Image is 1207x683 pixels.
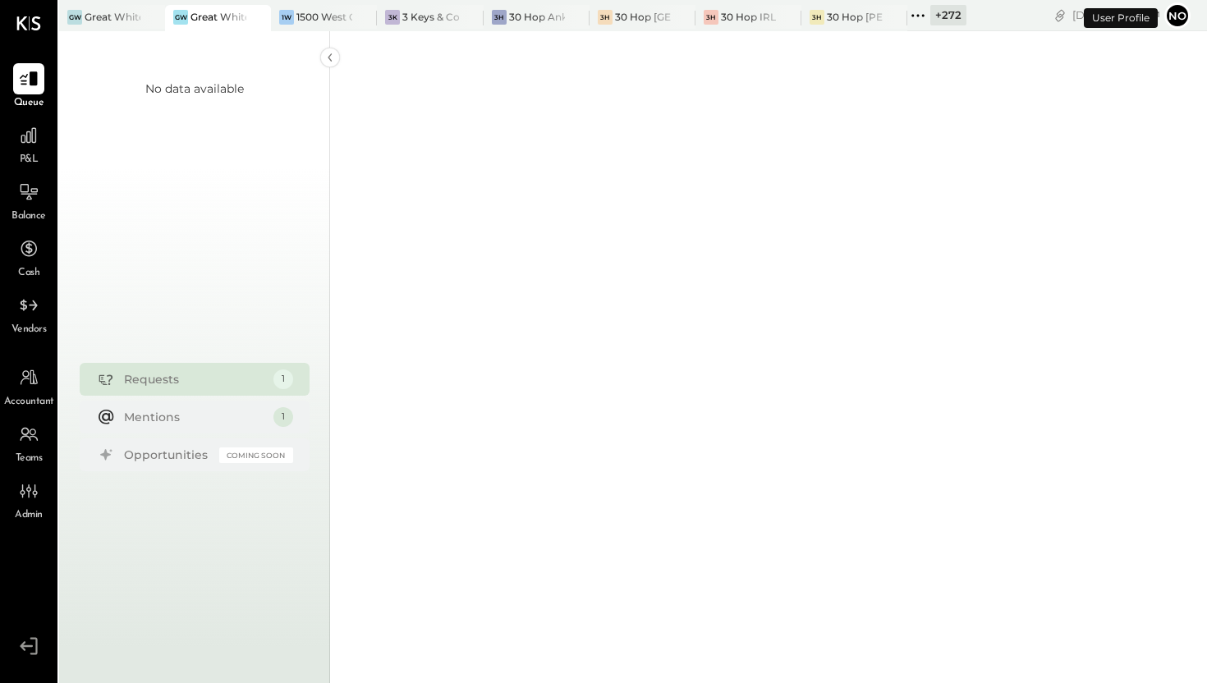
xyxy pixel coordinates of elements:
div: 3K [385,10,400,25]
div: + 272 [930,5,966,25]
span: Vendors [11,323,47,337]
div: Mentions [124,409,265,425]
span: Accountant [4,395,54,410]
div: 3 Keys & Company [402,10,458,24]
a: Queue [1,63,57,111]
div: 30 Hop Ankeny [509,10,565,24]
div: 3H [810,10,824,25]
a: Vendors [1,290,57,337]
div: Requests [124,371,265,387]
span: P&L [20,153,39,167]
a: Admin [1,475,57,523]
div: [DATE] [1072,7,1160,23]
a: P&L [1,120,57,167]
div: 30 Hop [GEOGRAPHIC_DATA] [615,10,671,24]
span: Cash [18,266,39,281]
div: GW [173,10,188,25]
div: GW [67,10,82,25]
a: Balance [1,176,57,224]
div: 3H [492,10,507,25]
div: No data available [145,80,244,97]
div: 1 [273,369,293,389]
div: Coming Soon [219,447,293,463]
div: 30 Hop IRL [721,10,776,24]
div: copy link [1052,7,1068,24]
div: Great White Larchmont [190,10,246,24]
div: 1 [273,407,293,427]
div: 1500 West Capital LP [296,10,352,24]
span: Admin [15,508,43,523]
div: 30 Hop [PERSON_NAME] Summit [827,10,883,24]
span: Queue [14,96,44,111]
div: 3H [598,10,613,25]
div: Opportunities [124,447,211,463]
a: Teams [1,419,57,466]
a: Accountant [1,362,57,410]
div: Great White Brentwood [85,10,140,24]
div: 1W [279,10,294,25]
span: Teams [16,452,43,466]
div: 3H [704,10,718,25]
span: Balance [11,209,46,224]
a: Cash [1,233,57,281]
button: No [1164,2,1191,29]
div: User Profile [1084,8,1158,28]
